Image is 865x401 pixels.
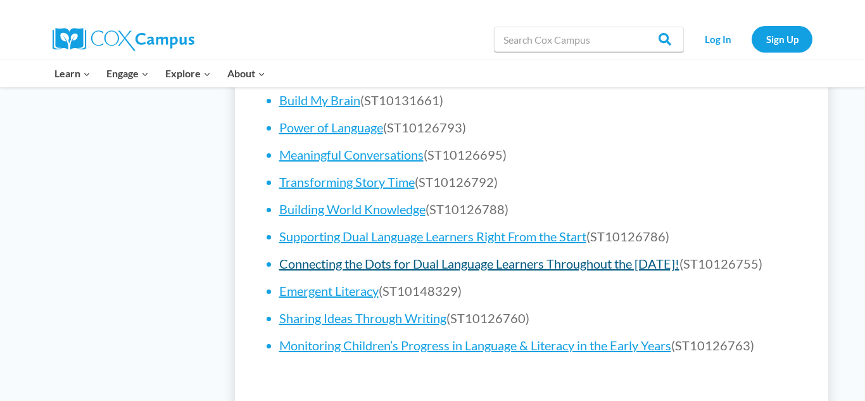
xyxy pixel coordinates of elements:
[279,282,804,300] li: (ST10148329)
[279,118,804,136] li: (ST10126793)
[752,26,812,52] a: Sign Up
[279,201,426,217] a: Building World Knowledge
[279,120,383,135] a: Power of Language
[46,60,273,87] nav: Primary Navigation
[279,256,679,271] a: Connecting the Dots for Dual Language Learners Throughout the [DATE]!
[157,60,219,87] button: Child menu of Explore
[279,146,804,163] li: (ST10126695)
[690,26,812,52] nav: Secondary Navigation
[279,336,804,354] li: (ST10126763)
[690,26,745,52] a: Log In
[219,60,274,87] button: Child menu of About
[279,200,804,218] li: (ST10126788)
[46,60,99,87] button: Child menu of Learn
[279,147,424,162] a: Meaningful Conversations
[279,92,360,108] a: Build My Brain
[279,173,804,191] li: (ST10126792)
[279,309,804,327] li: (ST10126760)
[494,27,684,52] input: Search Cox Campus
[279,229,586,244] a: Supporting Dual Language Learners Right From the Start
[279,174,415,189] a: Transforming Story Time
[279,227,804,245] li: (ST10126786)
[279,283,379,298] a: Emergent Literacy
[279,255,804,272] li: (ST10126755)
[99,60,158,87] button: Child menu of Engage
[53,28,194,51] img: Cox Campus
[279,338,671,353] a: Monitoring Children’s Progress in Language & Literacy in the Early Years
[279,310,446,326] a: Sharing Ideas Through Writing
[279,91,804,109] li: (ST10131661)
